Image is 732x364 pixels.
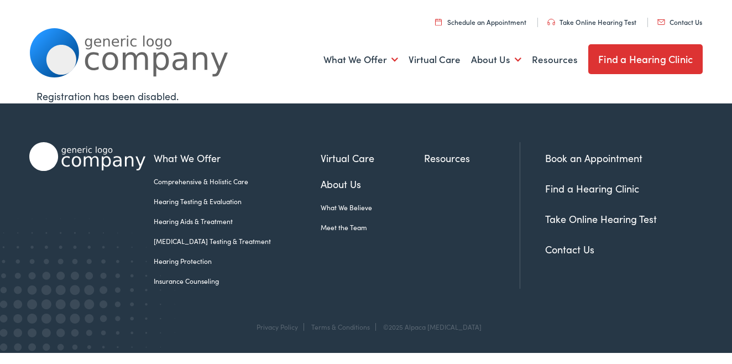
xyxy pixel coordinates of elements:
[257,322,298,331] a: Privacy Policy
[545,212,657,226] a: Take Online Hearing Test
[36,89,696,103] div: Registration has been disabled.
[547,17,636,27] a: Take Online Hearing Test
[545,151,642,165] a: Book an Appointment
[154,176,321,186] a: Comprehensive & Holistic Care
[435,17,526,27] a: Schedule an Appointment
[323,39,398,80] a: What We Offer
[657,19,665,25] img: utility icon
[29,142,145,171] img: Alpaca Audiology
[321,150,424,165] a: Virtual Care
[657,17,702,27] a: Contact Us
[321,176,424,191] a: About Us
[154,236,321,246] a: [MEDICAL_DATA] Testing & Treatment
[545,181,639,195] a: Find a Hearing Clinic
[311,322,370,331] a: Terms & Conditions
[378,323,482,331] div: ©2025 Alpaca [MEDICAL_DATA]
[154,216,321,226] a: Hearing Aids & Treatment
[547,19,555,25] img: utility icon
[435,18,442,25] img: utility icon
[424,150,520,165] a: Resources
[588,44,703,74] a: Find a Hearing Clinic
[154,276,321,286] a: Insurance Counseling
[154,196,321,206] a: Hearing Testing & Evaluation
[154,150,321,165] a: What We Offer
[409,39,461,80] a: Virtual Care
[154,256,321,266] a: Hearing Protection
[321,222,424,232] a: Meet the Team
[471,39,521,80] a: About Us
[545,242,594,256] a: Contact Us
[321,202,424,212] a: What We Believe
[532,39,578,80] a: Resources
